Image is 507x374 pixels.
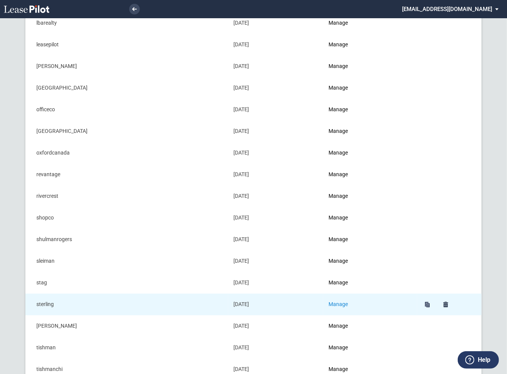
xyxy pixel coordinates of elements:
[25,207,228,229] td: shopco
[25,315,228,337] td: [PERSON_NAME]
[228,315,323,337] td: [DATE]
[329,279,348,286] a: Manage
[329,193,348,199] a: Manage
[228,34,323,55] td: [DATE]
[228,99,323,120] td: [DATE]
[329,20,348,26] a: Manage
[25,55,228,77] td: [PERSON_NAME]
[329,63,348,69] a: Manage
[228,207,323,229] td: [DATE]
[25,142,228,164] td: oxfordcanada
[228,294,323,315] td: [DATE]
[228,120,323,142] td: [DATE]
[329,128,348,134] a: Manage
[25,99,228,120] td: officeco
[228,229,323,250] td: [DATE]
[228,337,323,358] td: [DATE]
[25,337,228,358] td: tishman
[228,55,323,77] td: [DATE]
[329,301,348,307] a: Manage
[228,250,323,272] td: [DATE]
[25,272,228,294] td: stag
[25,12,228,34] td: lbarealty
[228,185,323,207] td: [DATE]
[25,34,228,55] td: leasepilot
[25,250,228,272] td: sleiman
[478,355,490,365] label: Help
[25,229,228,250] td: shulmanrogers
[329,85,348,91] a: Manage
[25,185,228,207] td: rivercrest
[329,344,348,350] a: Manage
[422,299,433,310] a: Duplicate sterling
[228,272,323,294] td: [DATE]
[329,41,348,47] a: Manage
[25,294,228,315] td: sterling
[441,299,451,310] a: Delete sterling
[458,351,499,369] button: Help
[228,77,323,99] td: [DATE]
[329,150,348,156] a: Manage
[228,12,323,34] td: [DATE]
[329,171,348,177] a: Manage
[228,164,323,185] td: [DATE]
[228,142,323,164] td: [DATE]
[25,164,228,185] td: revantage
[329,258,348,264] a: Manage
[329,366,348,372] a: Manage
[25,77,228,99] td: [GEOGRAPHIC_DATA]
[329,215,348,221] a: Manage
[25,120,228,142] td: [GEOGRAPHIC_DATA]
[329,106,348,112] a: Manage
[329,236,348,242] a: Manage
[329,323,348,329] a: Manage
